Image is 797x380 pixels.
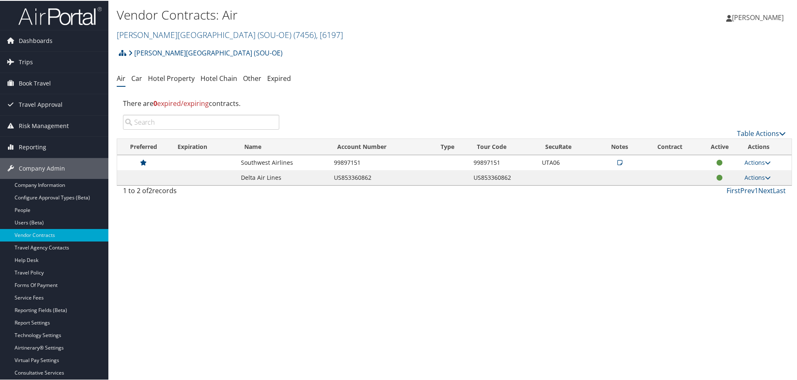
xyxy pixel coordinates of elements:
[117,73,125,82] a: Air
[153,98,157,107] strong: 0
[744,173,771,181] a: Actions
[740,185,754,194] a: Prev
[117,138,170,154] th: Preferred: activate to sort column ascending
[732,12,784,21] span: [PERSON_NAME]
[19,157,65,178] span: Company Admin
[726,4,792,29] a: [PERSON_NAME]
[170,138,237,154] th: Expiration: activate to sort column ascending
[727,185,740,194] a: First
[131,73,142,82] a: Car
[740,138,792,154] th: Actions
[744,158,771,166] a: Actions
[641,138,699,154] th: Contract: activate to sort column ascending
[773,185,786,194] a: Last
[19,51,33,72] span: Trips
[330,169,434,184] td: US853360862
[538,154,599,169] td: UTA06
[18,5,102,25] img: airportal-logo.png
[148,73,195,82] a: Hotel Property
[123,114,279,129] input: Search
[117,5,567,23] h1: Vendor Contracts: Air
[237,169,329,184] td: Delta Air Lines
[330,138,434,154] th: Account Number: activate to sort column ascending
[237,154,329,169] td: Southwest Airlines
[469,154,538,169] td: 99897151
[316,28,343,40] span: , [ 6197 ]
[237,138,329,154] th: Name: activate to sort column ascending
[117,91,792,114] div: There are contracts.
[754,185,758,194] a: 1
[153,98,209,107] span: expired/expiring
[201,73,237,82] a: Hotel Chain
[737,128,786,137] a: Table Actions
[19,115,69,136] span: Risk Management
[128,44,283,60] a: [PERSON_NAME][GEOGRAPHIC_DATA] (SOU-OE)
[19,93,63,114] span: Travel Approval
[599,138,641,154] th: Notes: activate to sort column ascending
[148,185,152,194] span: 2
[267,73,291,82] a: Expired
[699,138,740,154] th: Active: activate to sort column ascending
[538,138,599,154] th: SecuRate: activate to sort column ascending
[330,154,434,169] td: 99897151
[19,72,51,93] span: Book Travel
[123,185,279,199] div: 1 to 2 of records
[758,185,773,194] a: Next
[293,28,316,40] span: ( 7456 )
[469,169,538,184] td: US853360862
[433,138,469,154] th: Type: activate to sort column ascending
[117,28,343,40] a: [PERSON_NAME][GEOGRAPHIC_DATA] (SOU-OE)
[243,73,261,82] a: Other
[19,30,53,50] span: Dashboards
[19,136,46,157] span: Reporting
[469,138,538,154] th: Tour Code: activate to sort column ascending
